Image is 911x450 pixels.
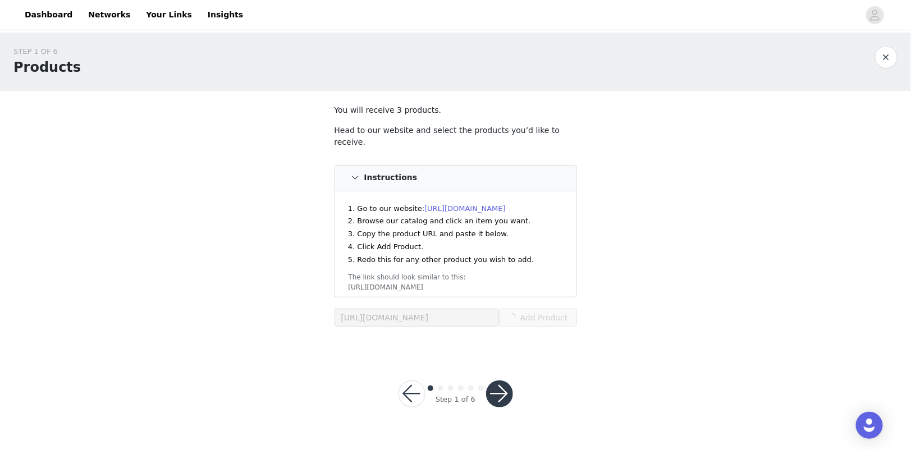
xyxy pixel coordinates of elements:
[358,203,557,214] li: Go to our website:
[436,394,475,405] div: Step 1 of 6
[364,173,418,182] h4: Instructions
[358,215,557,227] li: Browse our catalog and click an item you want.
[349,282,563,292] div: [URL][DOMAIN_NAME]
[335,309,499,327] input: Store Product URL
[358,254,557,265] li: Redo this for any other product you wish to add.
[856,412,883,439] div: Open Intercom Messenger
[869,6,880,24] div: avatar
[349,272,563,282] div: The link should look similar to this:
[335,104,577,116] p: You will receive 3 products.
[18,2,79,27] a: Dashboard
[358,228,557,240] li: Copy the product URL and paste it below.
[424,204,506,213] a: [URL][DOMAIN_NAME]
[13,46,81,57] div: STEP 1 OF 6
[139,2,199,27] a: Your Links
[335,125,577,148] p: Head to our website and select the products you’d like to receive.
[358,241,557,252] li: Click Add Product.
[13,57,81,77] h1: Products
[81,2,137,27] a: Networks
[499,309,577,327] button: icon: loadingAdd Product
[201,2,250,27] a: Insights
